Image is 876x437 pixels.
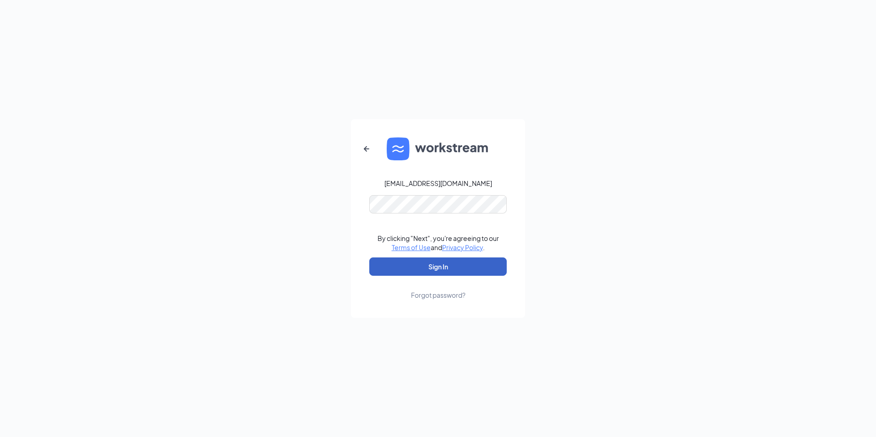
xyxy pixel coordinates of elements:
[356,138,378,160] button: ArrowLeftNew
[387,137,489,160] img: WS logo and Workstream text
[392,243,431,251] a: Terms of Use
[369,257,507,276] button: Sign In
[442,243,483,251] a: Privacy Policy
[361,143,372,154] svg: ArrowLeftNew
[378,234,499,252] div: By clicking "Next", you're agreeing to our and .
[384,179,492,188] div: [EMAIL_ADDRESS][DOMAIN_NAME]
[411,276,465,300] a: Forgot password?
[411,290,465,300] div: Forgot password?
